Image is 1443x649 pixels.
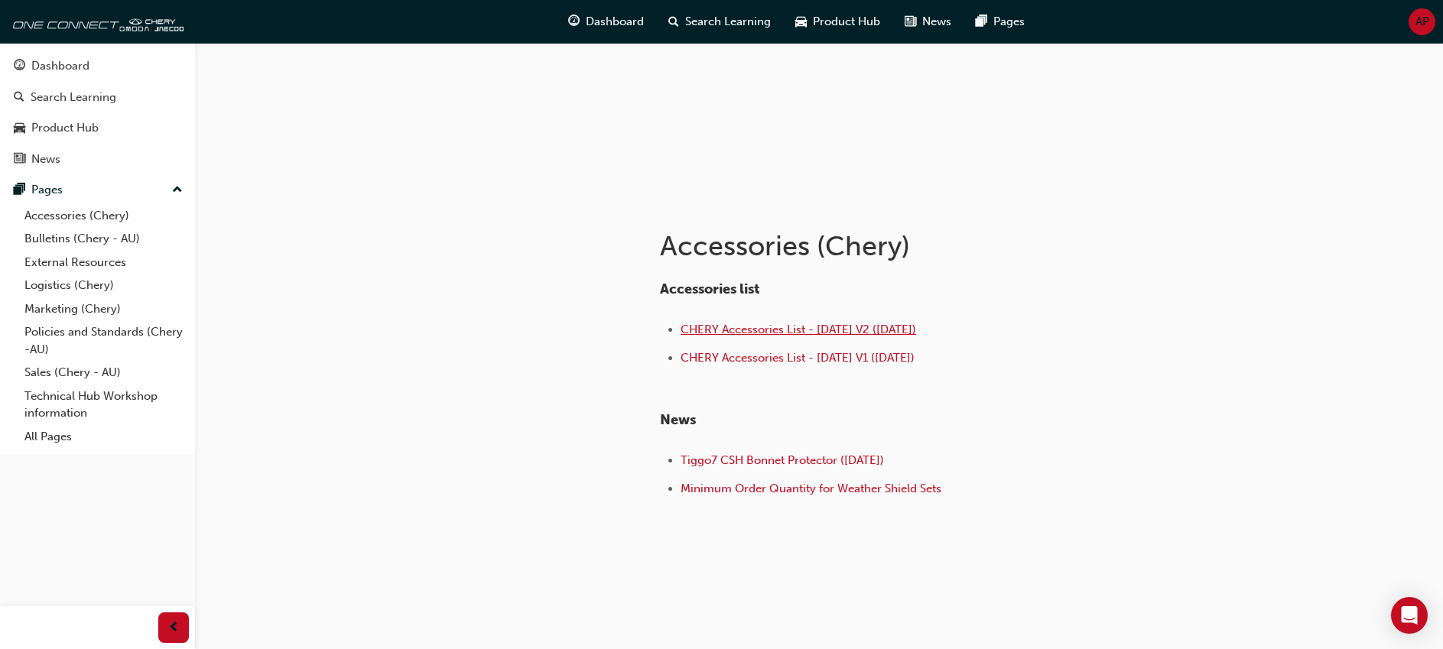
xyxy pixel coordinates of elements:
div: Search Learning [31,89,116,106]
a: Marketing (Chery) [18,297,189,321]
span: AP [1415,13,1429,31]
a: Minimum Order Quantity for Weather Shield Sets [681,482,941,495]
a: Dashboard [6,52,189,80]
span: pages-icon [14,183,25,197]
span: search-icon [14,91,24,105]
span: news-icon [14,153,25,167]
span: News [922,13,951,31]
span: search-icon [668,12,679,31]
a: guage-iconDashboard [556,6,656,37]
button: Pages [6,176,189,204]
a: Tiggo7 CSH Bonnet Protector ([DATE]) [681,453,884,467]
button: DashboardSearch LearningProduct HubNews [6,49,189,176]
span: news-icon [905,12,916,31]
div: News [31,151,60,168]
a: Logistics (Chery) [18,274,189,297]
span: Dashboard [586,13,644,31]
a: Policies and Standards (Chery -AU) [18,320,189,361]
span: pages-icon [976,12,987,31]
a: pages-iconPages [964,6,1037,37]
a: CHERY Accessories List - [DATE] V1 ([DATE]) [681,351,915,365]
span: car-icon [795,12,807,31]
span: up-icon [172,180,183,200]
a: Accessories (Chery) [18,204,189,228]
div: Product Hub [31,119,99,137]
a: news-iconNews [892,6,964,37]
a: Technical Hub Workshop information [18,385,189,425]
span: Search Learning [685,13,771,31]
span: Product Hub [813,13,880,31]
img: oneconnect [8,6,184,37]
a: Sales (Chery - AU) [18,361,189,385]
span: Accessories list [660,281,759,297]
a: All Pages [18,425,189,449]
a: CHERY Accessories List - [DATE] V2 ([DATE]) [681,323,916,336]
a: Product Hub [6,114,189,142]
a: car-iconProduct Hub [783,6,892,37]
a: Bulletins (Chery - AU) [18,227,189,251]
h1: Accessories (Chery) [660,229,1162,263]
a: News [6,145,189,174]
a: External Resources [18,251,189,274]
span: guage-icon [568,12,580,31]
div: Pages [31,181,63,199]
a: search-iconSearch Learning [656,6,783,37]
div: Dashboard [31,57,89,75]
button: AP [1409,8,1435,35]
div: Open Intercom Messenger [1391,597,1428,634]
span: guage-icon [14,60,25,73]
span: News [660,411,696,428]
span: Pages [993,13,1025,31]
a: Search Learning [6,83,189,112]
span: car-icon [14,122,25,135]
span: prev-icon [168,618,180,638]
